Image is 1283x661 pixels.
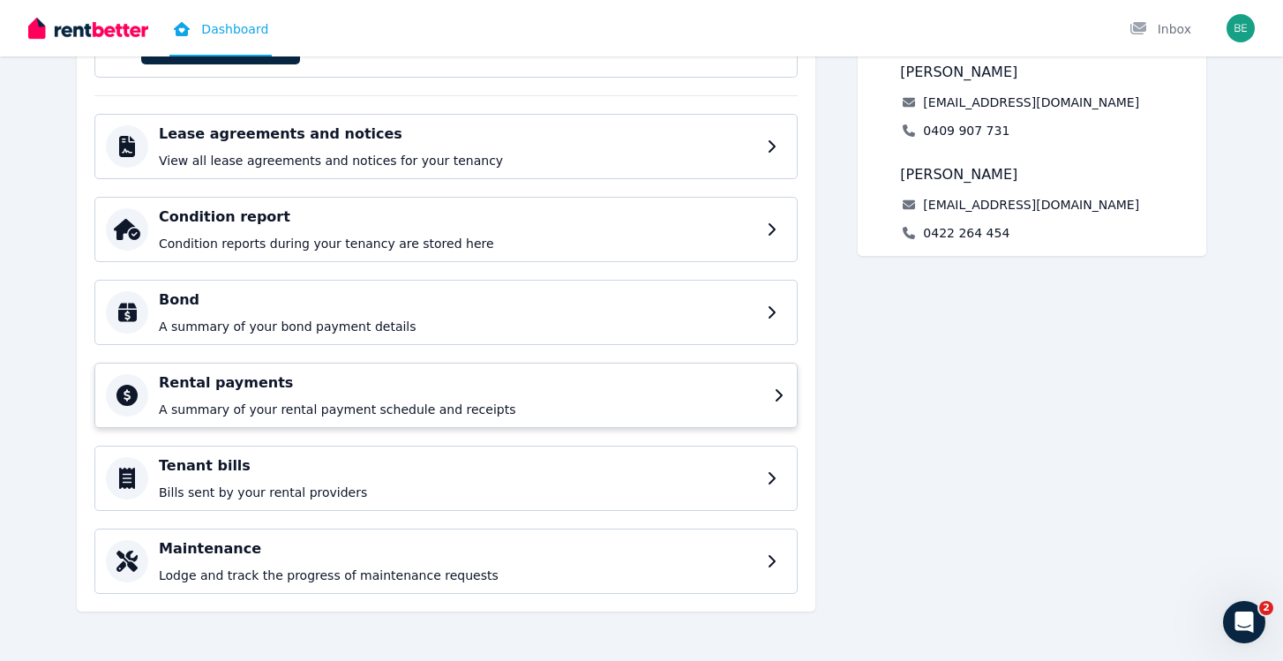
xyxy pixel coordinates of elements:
h4: Tenant bills [159,455,756,477]
span: [PERSON_NAME] [900,164,1017,185]
p: Bills sent by your rental providers [159,484,756,501]
a: 0422 264 454 [923,224,1009,242]
p: Lodge and track the progress of maintenance requests [159,567,756,584]
h4: Maintenance [159,538,756,560]
span: [PERSON_NAME] [900,62,1017,83]
p: Condition reports during your tenancy are stored here [159,235,756,252]
div: Inbox [1129,20,1191,38]
a: [EMAIL_ADDRESS][DOMAIN_NAME] [923,94,1139,111]
h4: Condition report [159,207,756,228]
a: 0409 907 731 [923,122,1009,139]
h4: Lease agreements and notices [159,124,756,145]
h4: Rental payments [159,372,763,394]
a: [EMAIL_ADDRESS][DOMAIN_NAME] [923,196,1139,214]
h4: Bond [159,289,756,311]
img: RentBetter [28,15,148,41]
p: View all lease agreements and notices for your tenancy [159,152,756,169]
p: A summary of your rental payment schedule and receipts [159,401,763,418]
iframe: Intercom live chat [1223,601,1265,643]
p: A summary of your bond payment details [159,318,756,335]
img: bellahabuda@hotmail.com [1227,14,1255,42]
span: 2 [1259,601,1273,615]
